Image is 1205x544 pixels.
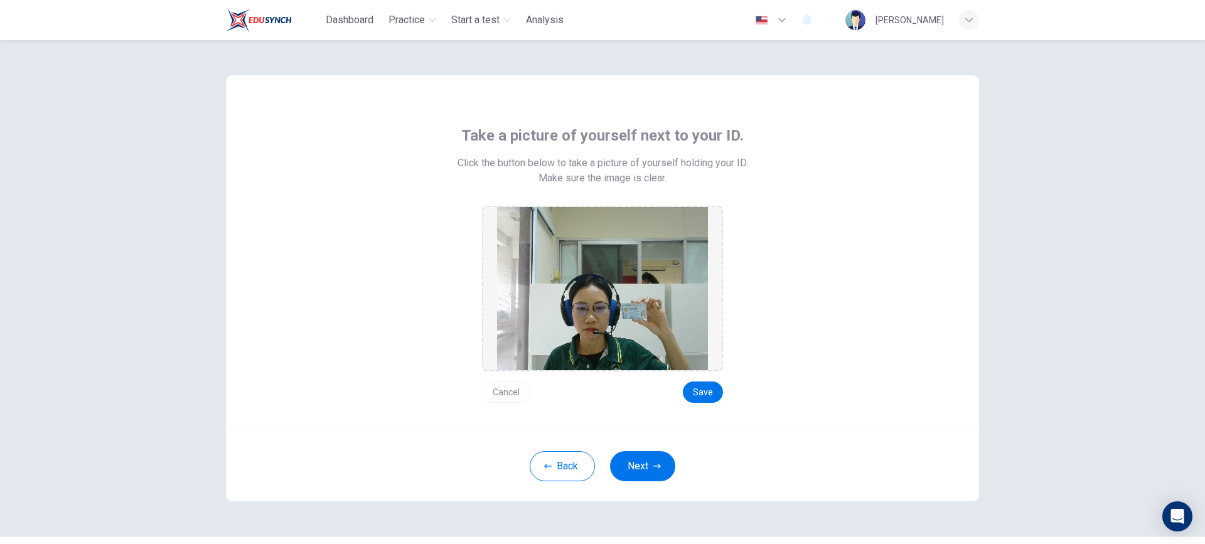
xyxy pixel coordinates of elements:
span: Make sure the image is clear. [538,171,667,186]
img: Train Test logo [226,8,292,33]
span: Practice [388,13,425,28]
button: Practice [383,9,441,31]
span: Start a test [451,13,500,28]
button: Save [683,381,723,403]
span: Take a picture of yourself next to your ID. [461,125,744,146]
span: Click the button below to take a picture of yourself holding your ID. [458,156,748,171]
button: Cancel [482,381,530,403]
img: en [754,16,769,25]
button: Dashboard [321,9,378,31]
img: preview screemshot [497,207,708,370]
button: Start a test [446,9,516,31]
button: Next [610,451,675,481]
span: Analysis [526,13,564,28]
img: Profile picture [845,10,865,30]
span: Dashboard [326,13,373,28]
div: [PERSON_NAME] [876,13,944,28]
button: Back [530,451,595,481]
div: Open Intercom Messenger [1162,501,1192,531]
a: Train Test logo [226,8,321,33]
button: Analysis [521,9,569,31]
